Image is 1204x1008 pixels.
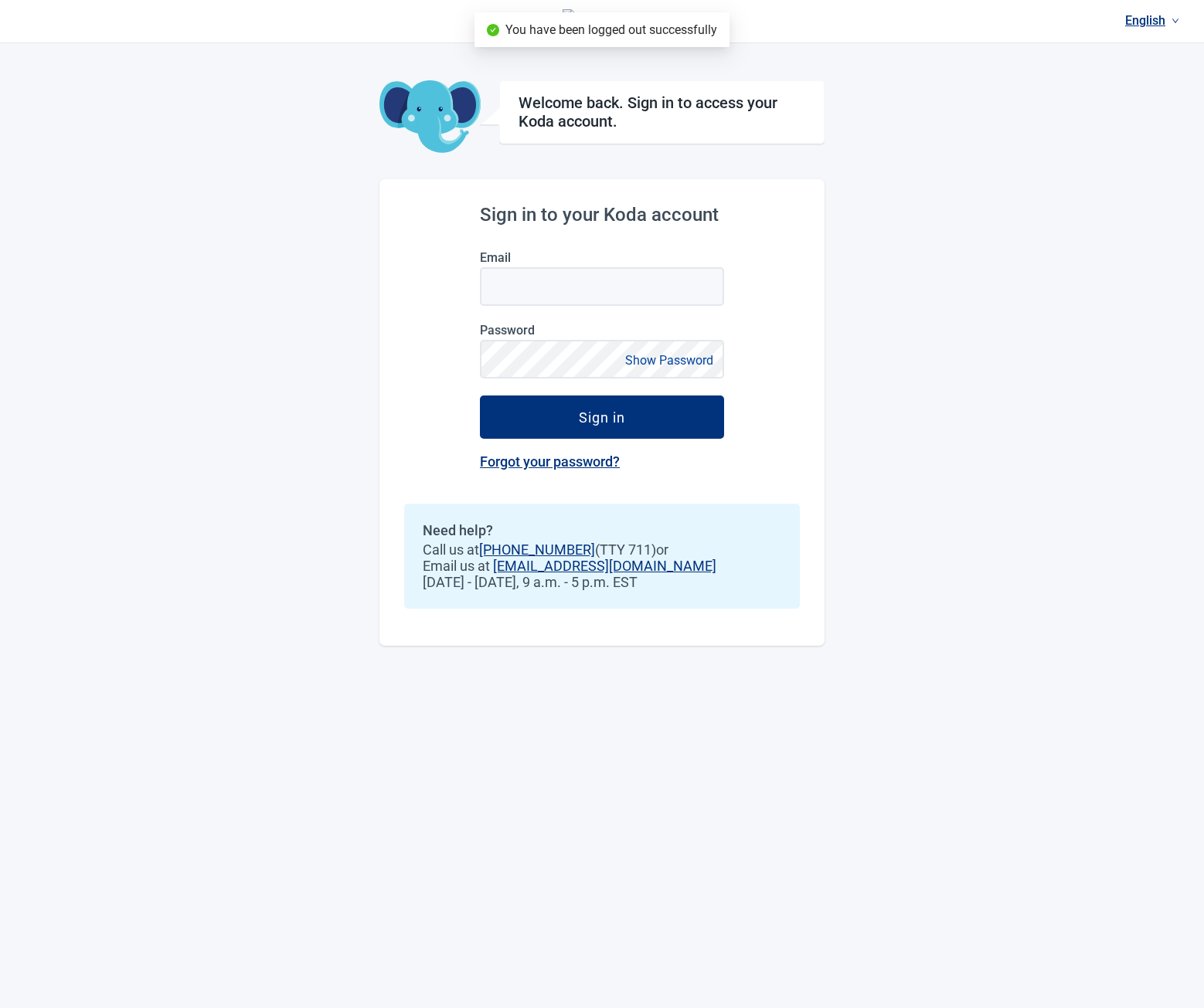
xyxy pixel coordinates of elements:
span: down [1172,17,1179,25]
div: Sign in [579,409,625,425]
a: Forgot your password? [480,453,620,470]
img: Koda Health [563,9,642,34]
a: [EMAIL_ADDRESS][DOMAIN_NAME] [493,558,716,574]
h2: Sign in to your Koda account [480,204,724,226]
img: Koda Elephant [379,80,481,154]
span: You have been logged out successfully [505,22,717,37]
h1: Welcome back. Sign in to access your Koda account. [519,93,805,131]
a: [PHONE_NUMBER] [479,541,595,558]
span: Email us at [423,558,781,574]
button: Show Password [621,350,718,371]
span: [DATE] - [DATE], 9 a.m. - 5 p.m. EST [423,574,781,590]
button: Sign in [480,395,724,439]
span: check-circle [487,24,499,36]
span: Call us at (TTY 711) or [423,541,781,558]
label: Password [480,323,724,338]
main: Main content [379,43,825,646]
a: Current language: English [1119,8,1185,33]
h2: Need help? [423,522,781,538]
label: Email [480,250,724,265]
